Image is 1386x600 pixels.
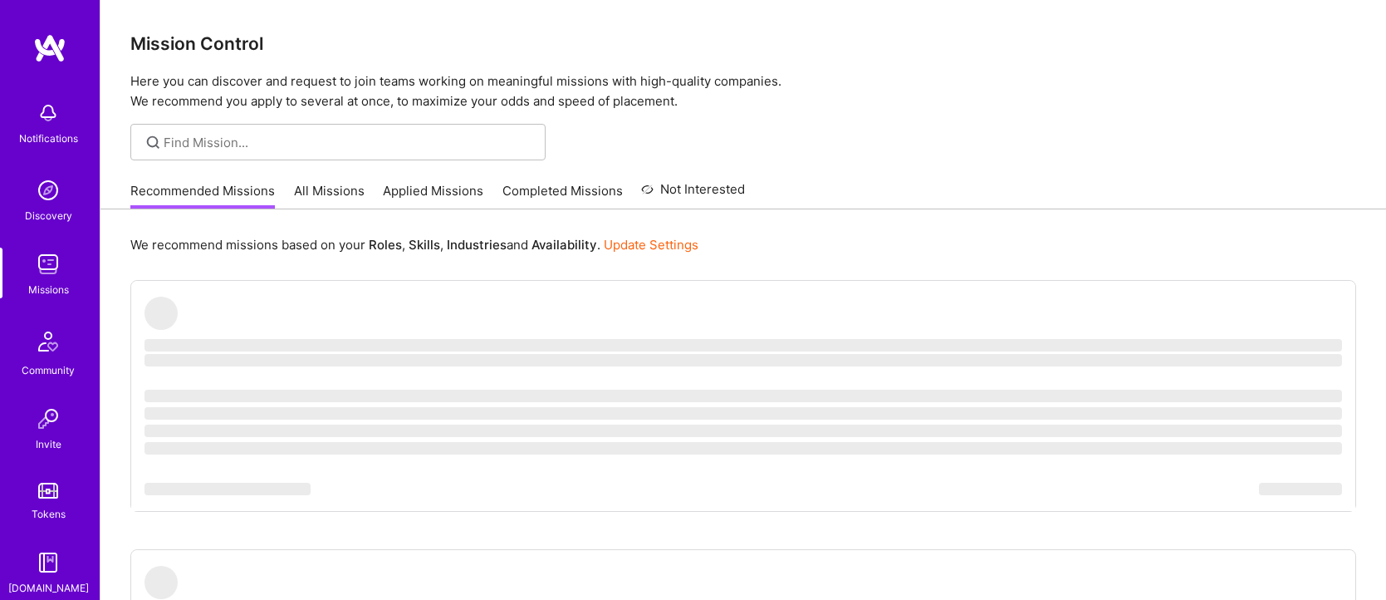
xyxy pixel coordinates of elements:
[409,237,440,253] b: Skills
[447,237,507,253] b: Industries
[294,182,365,209] a: All Missions
[383,182,483,209] a: Applied Missions
[144,133,163,152] i: icon SearchGrey
[604,237,698,253] a: Update Settings
[641,180,745,209] a: Not Interested
[32,505,66,523] div: Tokens
[32,248,65,281] img: teamwork
[32,96,65,130] img: bell
[28,281,69,298] div: Missions
[130,71,1356,111] p: Here you can discover and request to join teams working on meaningful missions with high-quality ...
[130,182,275,209] a: Recommended Missions
[33,33,66,63] img: logo
[38,483,58,499] img: tokens
[19,130,78,147] div: Notifications
[25,207,72,224] div: Discovery
[8,579,89,597] div: [DOMAIN_NAME]
[164,134,533,151] input: Find Mission...
[502,182,623,209] a: Completed Missions
[369,237,402,253] b: Roles
[22,361,75,379] div: Community
[32,546,65,579] img: guide book
[130,33,1356,54] h3: Mission Control
[531,237,597,253] b: Availability
[32,402,65,435] img: Invite
[36,435,61,453] div: Invite
[28,322,68,361] img: Community
[32,174,65,207] img: discovery
[130,236,698,253] p: We recommend missions based on your , , and .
